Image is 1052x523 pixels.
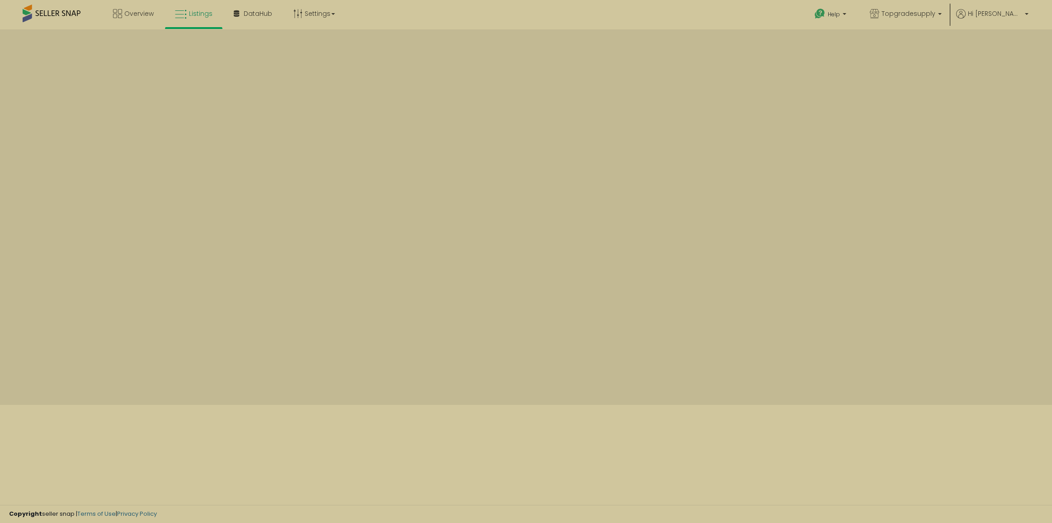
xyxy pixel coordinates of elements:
[968,9,1022,18] span: Hi [PERSON_NAME]
[882,9,935,18] span: Topgradesupply
[244,9,272,18] span: DataHub
[807,1,855,29] a: Help
[828,10,840,18] span: Help
[189,9,212,18] span: Listings
[814,8,826,19] i: Get Help
[124,9,154,18] span: Overview
[956,9,1028,29] a: Hi [PERSON_NAME]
